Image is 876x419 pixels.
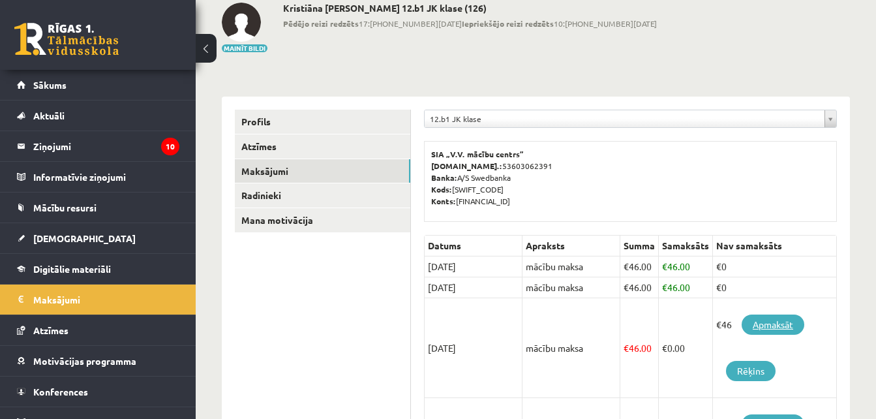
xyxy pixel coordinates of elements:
[33,386,88,397] span: Konferences
[431,161,502,171] b: [DOMAIN_NAME].:
[659,277,713,298] td: 46.00
[222,44,267,52] button: Mainīt bildi
[17,193,179,223] a: Mācību resursi
[17,254,179,284] a: Digitālie materiāli
[726,361,776,381] a: Rēķins
[620,256,659,277] td: 46.00
[161,138,179,155] i: 10
[522,277,620,298] td: mācību maksa
[713,277,837,298] td: €0
[620,277,659,298] td: 46.00
[662,260,667,272] span: €
[33,232,136,244] span: [DEMOGRAPHIC_DATA]
[742,315,804,335] a: Apmaksāt
[33,355,136,367] span: Motivācijas programma
[659,256,713,277] td: 46.00
[17,315,179,345] a: Atzīmes
[662,281,667,293] span: €
[17,223,179,253] a: [DEMOGRAPHIC_DATA]
[620,236,659,256] th: Summa
[17,285,179,315] a: Maksājumi
[17,131,179,161] a: Ziņojumi10
[33,263,111,275] span: Digitālie materiāli
[624,342,629,354] span: €
[522,256,620,277] td: mācību maksa
[431,149,524,159] b: SIA „V.V. mācību centrs”
[283,18,657,29] span: 17:[PHONE_NUMBER][DATE] 10:[PHONE_NUMBER][DATE]
[522,236,620,256] th: Apraksts
[425,110,836,127] a: 12.b1 JK klase
[235,183,410,208] a: Radinieki
[425,236,522,256] th: Datums
[425,277,522,298] td: [DATE]
[283,18,359,29] b: Pēdējo reizi redzēts
[431,148,830,207] p: 53603062391 A/S Swedbanka [SWIFT_CODE] [FINANCIAL_ID]
[431,172,457,183] b: Banka:
[33,285,179,315] legend: Maksājumi
[17,70,179,100] a: Sākums
[430,110,819,127] span: 12.b1 JK klase
[33,202,97,213] span: Mācību resursi
[33,324,68,336] span: Atzīmes
[659,236,713,256] th: Samaksāts
[659,298,713,398] td: 0.00
[662,342,667,354] span: €
[235,134,410,159] a: Atzīmes
[431,196,456,206] b: Konts:
[222,3,261,42] img: Kristiāna Daniela Freimane
[33,110,65,121] span: Aktuāli
[624,260,629,272] span: €
[17,346,179,376] a: Motivācijas programma
[620,298,659,398] td: 46.00
[522,298,620,398] td: mācību maksa
[235,110,410,134] a: Profils
[462,18,554,29] b: Iepriekšējo reizi redzēts
[17,162,179,192] a: Informatīvie ziņojumi
[17,377,179,407] a: Konferences
[235,159,410,183] a: Maksājumi
[713,298,837,398] td: €46
[713,236,837,256] th: Nav samaksāts
[14,23,119,55] a: Rīgas 1. Tālmācības vidusskola
[713,256,837,277] td: €0
[235,208,410,232] a: Mana motivācija
[431,184,452,194] b: Kods:
[283,3,657,14] h2: Kristiāna [PERSON_NAME] 12.b1 JK klase (126)
[33,131,179,161] legend: Ziņojumi
[33,79,67,91] span: Sākums
[33,162,179,192] legend: Informatīvie ziņojumi
[624,281,629,293] span: €
[17,101,179,131] a: Aktuāli
[425,298,522,398] td: [DATE]
[425,256,522,277] td: [DATE]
